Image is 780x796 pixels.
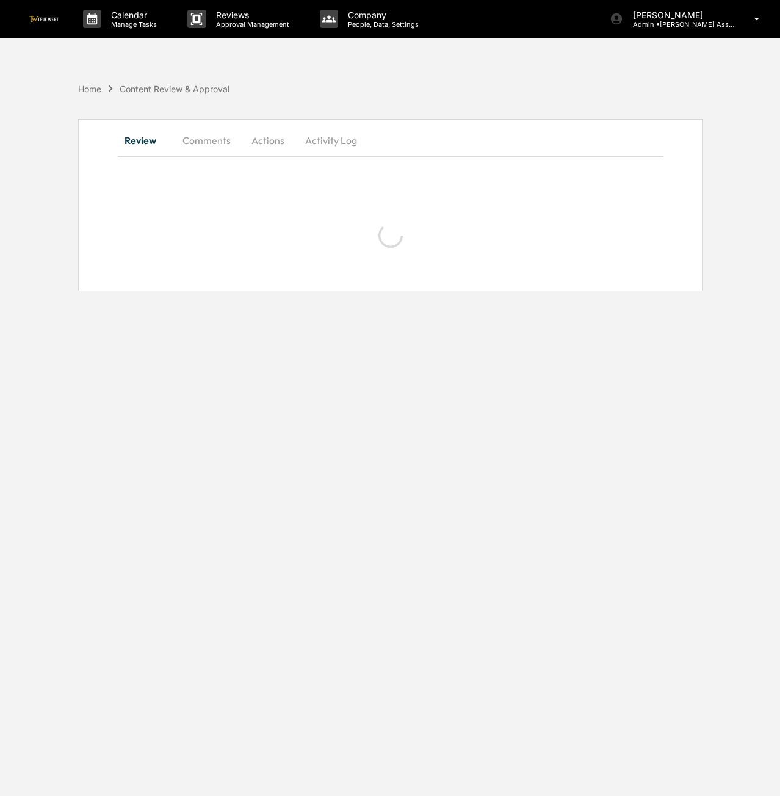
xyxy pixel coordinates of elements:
[295,126,367,155] button: Activity Log
[78,84,101,94] div: Home
[338,20,425,29] p: People, Data, Settings
[240,126,295,155] button: Actions
[118,126,664,155] div: secondary tabs example
[206,10,295,20] p: Reviews
[206,20,295,29] p: Approval Management
[101,20,163,29] p: Manage Tasks
[101,10,163,20] p: Calendar
[29,16,59,21] img: logo
[623,10,737,20] p: [PERSON_NAME]
[623,20,737,29] p: Admin • [PERSON_NAME] Asset Management
[120,84,229,94] div: Content Review & Approval
[338,10,425,20] p: Company
[173,126,240,155] button: Comments
[118,126,173,155] button: Review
